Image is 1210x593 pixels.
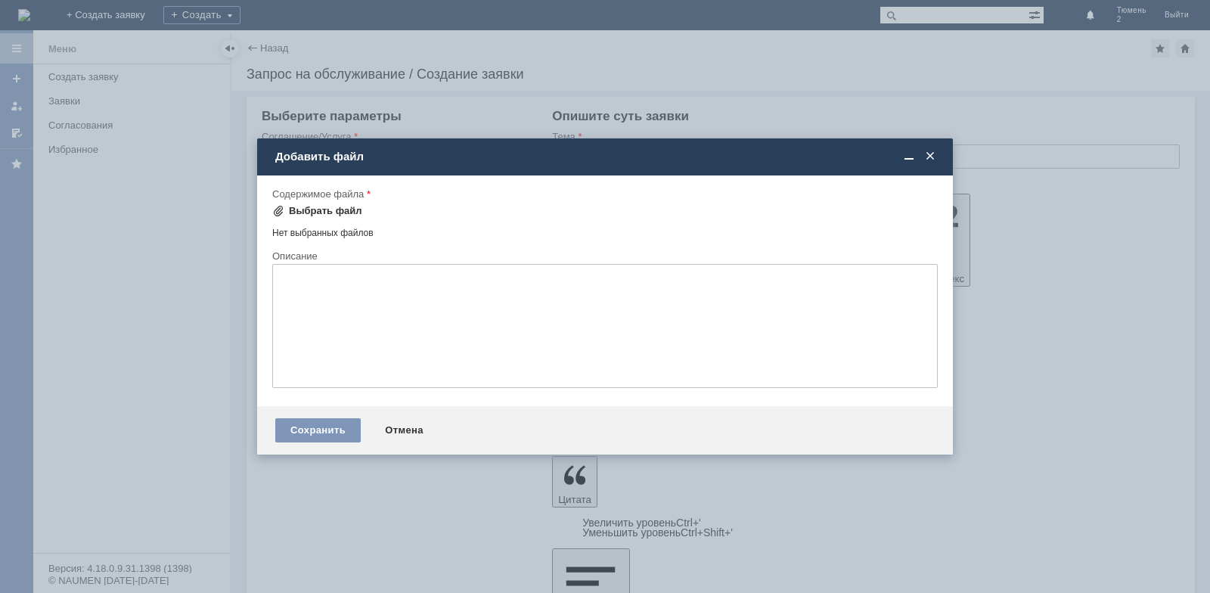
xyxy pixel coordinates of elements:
span: Свернуть (Ctrl + M) [901,150,917,163]
div: Нет выбранных файлов [272,222,938,239]
div: Выбрать файл [289,205,362,217]
div: Добавить файл [275,150,938,163]
div: Содержимое файла [272,189,935,199]
div: [PERSON_NAME] удалить отложенные чеки во вложении [6,6,221,30]
span: Закрыть [923,150,938,163]
div: Описание [272,251,935,261]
